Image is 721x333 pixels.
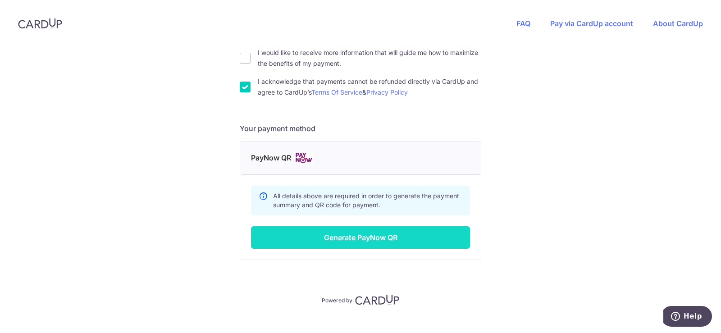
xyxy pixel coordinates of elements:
h5: Your payment method [240,123,481,134]
span: All details above are required in order to generate the payment summary and QR code for payment. [273,192,459,209]
img: CardUp [355,294,399,305]
iframe: Opens a widget where you can find more information [663,306,712,328]
button: Generate PayNow QR [251,226,470,249]
a: Pay via CardUp account [550,19,633,28]
span: PayNow QR [251,152,291,164]
a: About CardUp [653,19,703,28]
a: FAQ [516,19,530,28]
img: Cards logo [295,152,313,164]
label: I acknowledge that payments cannot be refunded directly via CardUp and agree to CardUp’s & [258,76,481,98]
label: I would like to receive more information that will guide me how to maximize the benefits of my pa... [258,47,481,69]
a: Terms Of Service [311,88,362,96]
a: Privacy Policy [366,88,408,96]
p: Powered by [322,295,352,304]
img: CardUp [18,18,62,29]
